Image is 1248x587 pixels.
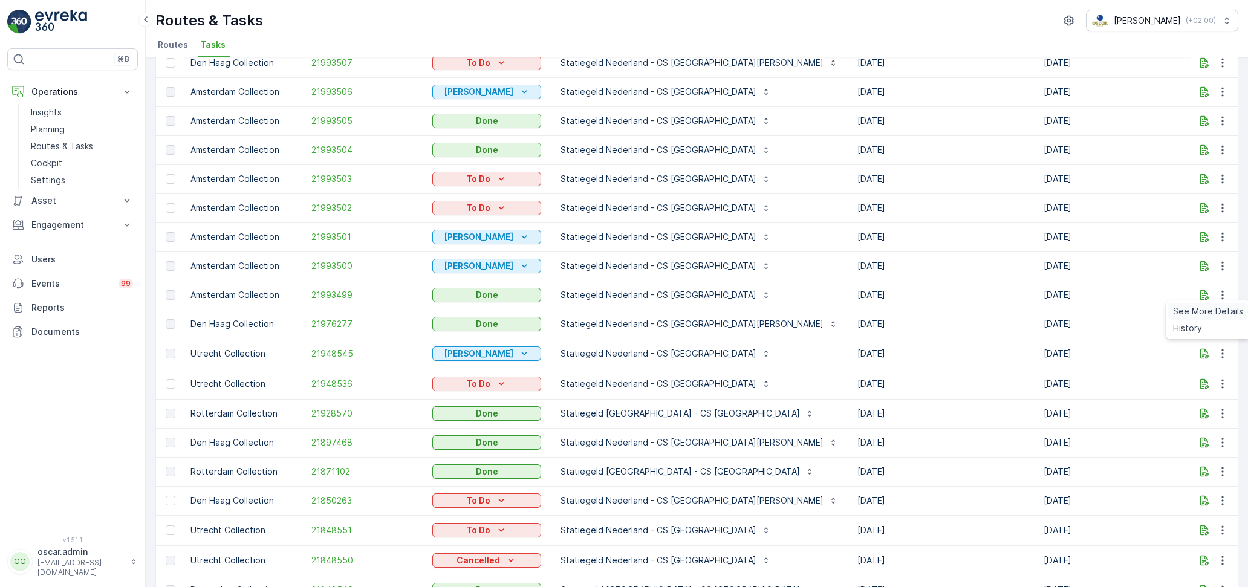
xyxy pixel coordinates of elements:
[1038,369,1224,399] td: [DATE]
[561,144,756,156] p: Statiegeld Nederland - CS [GEOGRAPHIC_DATA]
[466,495,490,507] p: To Do
[553,462,822,481] button: Statiegeld [GEOGRAPHIC_DATA] - CS [GEOGRAPHIC_DATA]
[166,525,175,535] div: Toggle Row Selected
[190,318,299,330] p: Den Haag Collection
[37,546,125,558] p: oscar.admin
[553,256,778,276] button: Statiegeld Nederland - CS [GEOGRAPHIC_DATA]
[561,173,756,185] p: Statiegeld Nederland - CS [GEOGRAPHIC_DATA]
[1038,457,1224,486] td: [DATE]
[553,404,822,423] button: Statiegeld [GEOGRAPHIC_DATA] - CS [GEOGRAPHIC_DATA]
[166,261,175,271] div: Toggle Row Selected
[31,195,114,207] p: Asset
[7,213,138,237] button: Engagement
[311,348,420,360] a: 21948545
[561,86,756,98] p: Statiegeld Nederland - CS [GEOGRAPHIC_DATA]
[311,495,420,507] a: 21850263
[553,314,845,334] button: Statiegeld Nederland - CS [GEOGRAPHIC_DATA][PERSON_NAME]
[553,198,778,218] button: Statiegeld Nederland - CS [GEOGRAPHIC_DATA]
[311,231,420,243] a: 21993501
[851,281,1038,310] td: [DATE]
[561,202,756,214] p: Statiegeld Nederland - CS [GEOGRAPHIC_DATA]
[26,155,138,172] a: Cockpit
[26,104,138,121] a: Insights
[190,260,299,272] p: Amsterdam Collection
[200,39,226,51] span: Tasks
[190,173,299,185] p: Amsterdam Collection
[311,57,420,69] span: 21993507
[31,123,65,135] p: Planning
[561,495,824,507] p: Statiegeld Nederland - CS [GEOGRAPHIC_DATA][PERSON_NAME]
[553,374,778,394] button: Statiegeld Nederland - CS [GEOGRAPHIC_DATA]
[476,318,498,330] p: Done
[1091,14,1109,27] img: basis-logo_rgb2x.png
[432,523,541,537] button: To Do
[432,172,541,186] button: To Do
[166,203,175,213] div: Toggle Row Selected
[311,465,420,478] span: 21871102
[31,86,114,98] p: Operations
[166,232,175,242] div: Toggle Row Selected
[432,288,541,302] button: Done
[432,346,541,361] button: Geen Afval
[311,289,420,301] a: 21993499
[311,554,420,566] a: 21848550
[1038,281,1224,310] td: [DATE]
[432,377,541,391] button: To Do
[476,115,498,127] p: Done
[432,553,541,568] button: Cancelled
[432,114,541,128] button: Done
[851,222,1038,251] td: [DATE]
[476,407,498,420] p: Done
[311,86,420,98] a: 21993506
[1038,515,1224,545] td: [DATE]
[7,10,31,34] img: logo
[851,193,1038,222] td: [DATE]
[561,318,824,330] p: Statiegeld Nederland - CS [GEOGRAPHIC_DATA][PERSON_NAME]
[190,115,299,127] p: Amsterdam Collection
[851,48,1038,77] td: [DATE]
[311,407,420,420] span: 21928570
[457,554,500,566] p: Cancelled
[432,493,541,508] button: To Do
[166,349,175,358] div: Toggle Row Selected
[10,552,30,571] div: OO
[311,144,420,156] a: 21993504
[553,285,778,305] button: Statiegeld Nederland - CS [GEOGRAPHIC_DATA]
[561,115,756,127] p: Statiegeld Nederland - CS [GEOGRAPHIC_DATA]
[432,56,541,70] button: To Do
[553,491,845,510] button: Statiegeld Nederland - CS [GEOGRAPHIC_DATA][PERSON_NAME]
[466,378,490,390] p: To Do
[7,189,138,213] button: Asset
[1086,10,1238,31] button: [PERSON_NAME](+02:00)
[121,279,131,288] p: 99
[561,378,756,390] p: Statiegeld Nederland - CS [GEOGRAPHIC_DATA]
[190,144,299,156] p: Amsterdam Collection
[311,115,420,127] a: 21993505
[190,495,299,507] p: Den Haag Collection
[166,319,175,329] div: Toggle Row Selected
[190,407,299,420] p: Rotterdam Collection
[561,524,756,536] p: Statiegeld Nederland - CS [GEOGRAPHIC_DATA]
[166,556,175,565] div: Toggle Row Selected
[26,138,138,155] a: Routes & Tasks
[311,436,420,449] a: 21897468
[190,378,299,390] p: Utrecht Collection
[1186,16,1216,25] p: ( +02:00 )
[311,524,420,536] a: 21848551
[7,80,138,104] button: Operations
[190,57,299,69] p: Den Haag Collection
[432,143,541,157] button: Done
[166,496,175,505] div: Toggle Row Selected
[37,558,125,577] p: [EMAIL_ADDRESS][DOMAIN_NAME]
[1038,222,1224,251] td: [DATE]
[31,219,114,231] p: Engagement
[851,164,1038,193] td: [DATE]
[1038,399,1224,428] td: [DATE]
